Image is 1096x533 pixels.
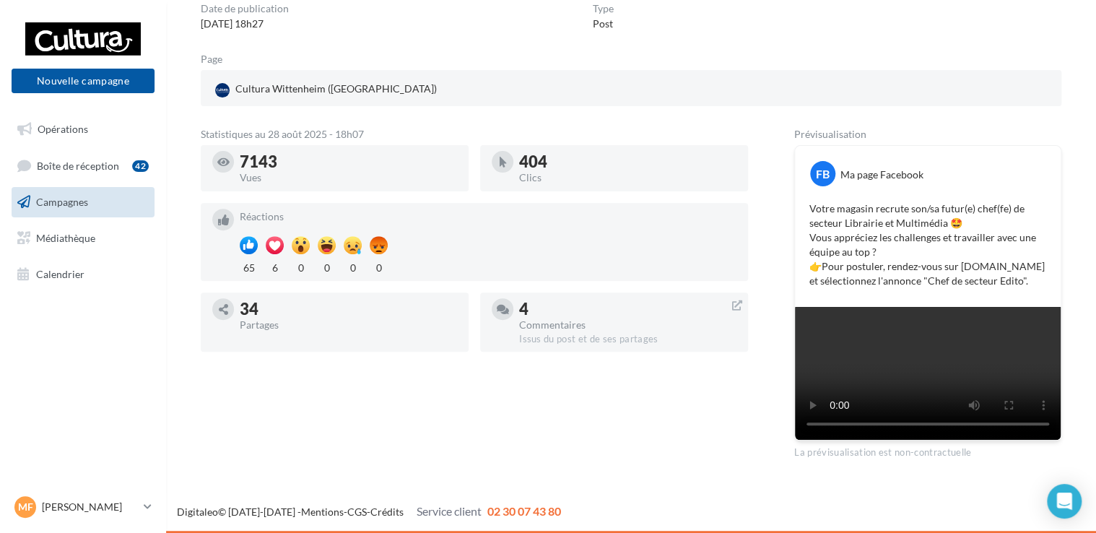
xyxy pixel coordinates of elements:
div: Open Intercom Messenger [1047,484,1082,519]
div: Statistiques au 28 août 2025 - 18h07 [201,129,748,139]
span: Médiathèque [36,232,95,244]
span: MF [18,500,33,514]
span: Opérations [38,123,88,135]
a: Calendrier [9,259,157,290]
a: Boîte de réception42 [9,150,157,181]
div: FB [810,161,835,186]
div: Réactions [240,212,736,222]
div: 42 [132,160,149,172]
div: Cultura Wittenheim ([GEOGRAPHIC_DATA]) [212,79,440,100]
div: Vues [240,173,457,183]
div: Clics [519,173,736,183]
div: 65 [240,258,258,275]
span: © [DATE]-[DATE] - - - [177,506,561,518]
button: Nouvelle campagne [12,69,155,93]
div: Partages [240,320,457,330]
div: Post [593,17,614,31]
div: 404 [519,154,736,170]
a: CGS [347,506,367,518]
div: 0 [344,258,362,275]
div: 0 [318,258,336,275]
a: Médiathèque [9,223,157,253]
div: [DATE] 18h27 [201,17,289,31]
a: Crédits [370,506,404,518]
span: Boîte de réception [37,159,119,171]
div: 6 [266,258,284,275]
div: Page [201,54,234,64]
div: Commentaires [519,320,736,330]
div: 34 [240,301,457,317]
div: La prévisualisation est non-contractuelle [794,441,1061,459]
div: 0 [292,258,310,275]
a: Mentions [301,506,344,518]
div: Date de publication [201,4,289,14]
span: Calendrier [36,267,84,279]
div: Ma page Facebook [840,168,923,182]
div: Issus du post et de ses partages [519,333,736,346]
div: 0 [370,258,388,275]
a: Cultura Wittenheim ([GEOGRAPHIC_DATA]) [212,79,492,100]
a: Digitaleo [177,506,218,518]
a: Opérations [9,114,157,144]
p: Votre magasin recrute son/sa futur(e) chef(fe) de secteur Librairie et Multimédia 🤩 Vous apprécie... [809,201,1046,288]
span: Campagnes [36,196,88,208]
div: Prévisualisation [794,129,1061,139]
span: 02 30 07 43 80 [487,504,561,518]
p: [PERSON_NAME] [42,500,138,514]
span: Service client [417,504,482,518]
a: MF [PERSON_NAME] [12,493,155,521]
a: Campagnes [9,187,157,217]
div: Type [593,4,614,14]
div: 7143 [240,154,457,170]
div: 4 [519,301,736,317]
